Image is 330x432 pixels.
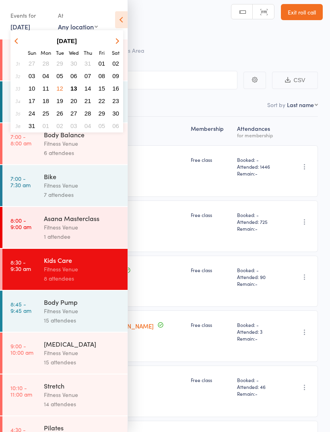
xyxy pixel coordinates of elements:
span: 09 [112,72,119,79]
span: 10 [29,85,35,92]
button: 07 [82,70,94,81]
button: 25 [40,108,52,119]
span: 31 [29,122,35,129]
div: Body Pump [44,298,121,306]
small: Friday [99,49,105,56]
div: 15 attendees [44,316,121,325]
span: 16 [112,85,119,92]
button: 30 [109,108,122,119]
span: Attended: 90 [237,273,280,280]
button: 05 [96,120,108,131]
span: Booked: - [237,156,280,163]
time: 10:10 - 11:00 am [10,384,32,397]
button: 08 [96,70,108,81]
span: 01 [99,60,105,67]
span: 24 [29,110,35,117]
button: 19 [54,95,66,106]
span: 22 [99,97,105,104]
em: 33 [15,85,20,92]
span: 19 [56,97,63,104]
button: CSV [272,72,318,89]
button: 06 [68,70,80,81]
span: 04 [43,72,49,79]
a: [DATE] [10,22,30,31]
a: 6:00 -6:30 amGRIT StrengthFitness Venue6 attendees [2,81,128,122]
em: 32 [15,73,20,79]
span: 26 [56,110,63,117]
span: 29 [56,60,63,67]
small: Thursday [84,49,92,56]
span: 02 [112,60,119,67]
span: 21 [85,97,91,104]
div: 7 attendees [44,190,121,199]
span: - [255,390,258,397]
button: 31 [82,58,94,69]
div: Pilates [44,423,121,432]
div: Events for [10,9,50,22]
div: Fitness Venue [44,181,121,190]
button: 01 [96,58,108,69]
span: 30 [112,110,119,117]
button: 13 [68,83,80,94]
div: Stretch [44,381,121,390]
small: Monday [41,49,51,56]
strong: [DATE] [57,37,77,44]
em: 34 [15,98,20,104]
div: 15 attendees [44,358,121,367]
a: Exit roll call [281,4,323,20]
span: 05 [99,122,105,129]
div: Any location [58,22,98,31]
a: 10:10 -11:00 amStretchFitness Venue14 attendees [2,374,128,415]
button: 27 [68,108,80,119]
span: 14 [85,85,91,92]
div: Kids Care [44,256,121,265]
span: 23 [112,97,119,104]
small: Saturday [112,49,120,56]
button: 02 [54,120,66,131]
em: 31 [16,60,20,67]
button: 03 [26,70,38,81]
small: Tuesday [56,49,64,56]
span: 29 [99,110,105,117]
span: 04 [85,122,91,129]
button: 03 [68,120,80,131]
time: 9:00 - 10:00 am [10,343,33,356]
span: Free class [191,156,212,163]
div: Membership [188,120,234,142]
button: 24 [26,108,38,119]
button: 04 [82,120,94,131]
span: Remain: [237,280,280,287]
time: 7:00 - 7:30 am [10,175,31,188]
div: Body Balance [44,130,121,139]
div: 6 attendees [44,148,121,157]
span: 03 [70,122,77,129]
div: 8 attendees [44,274,121,283]
button: 29 [54,58,66,69]
a: 6:00 -7:00 amVinyasa YogaFitness Venue4 attendees [2,39,128,81]
span: Free class [191,376,212,383]
a: 9:00 -10:00 am[MEDICAL_DATA]Fitness Venue15 attendees [2,333,128,374]
time: 8:30 - 9:30 am [10,259,31,272]
span: 02 [56,122,63,129]
button: 26 [54,108,66,119]
span: 07 [85,72,91,79]
div: At [58,9,98,22]
span: 15 [99,85,105,92]
span: Attended: 46 [237,383,280,390]
button: 27 [26,58,38,69]
span: 17 [29,97,35,104]
span: 06 [70,72,77,79]
button: 06 [109,120,122,131]
button: 02 [109,58,122,69]
a: 8:45 -9:45 amBody PumpFitness Venue15 attendees [2,291,128,332]
div: Last name [287,101,314,109]
button: 15 [96,83,108,94]
div: 1 attendee [44,232,121,241]
span: 28 [43,60,49,67]
span: Attended: 3 [237,328,280,335]
button: 16 [109,83,122,94]
span: 31 [85,60,91,67]
em: 35 [15,110,20,117]
a: 7:00 -7:30 amBikeFitness Venue7 attendees [2,165,128,206]
button: 04 [40,70,52,81]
